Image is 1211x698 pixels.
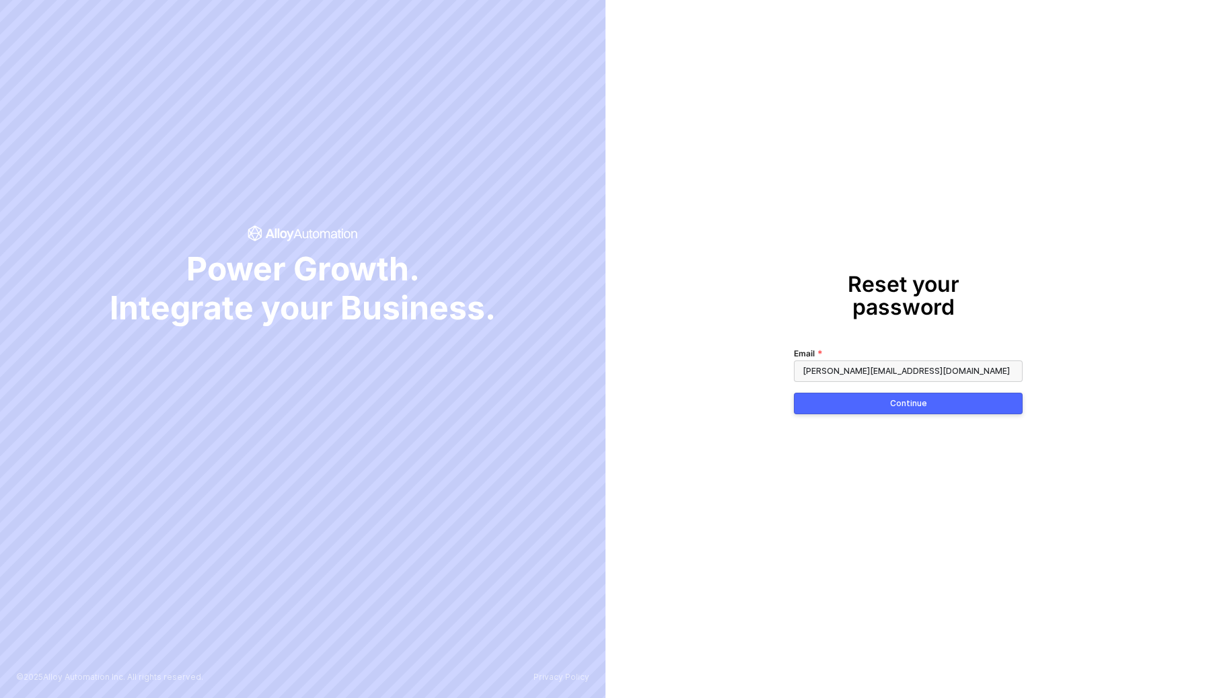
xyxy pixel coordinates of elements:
[794,393,1023,414] button: Continue
[794,273,1013,318] h1: Reset your password
[16,672,203,682] p: © 2025 Alloy Automation Inc. All rights reserved.
[794,360,1023,382] input: Email
[534,672,589,682] a: Privacy Policy
[794,347,823,360] label: Email
[248,225,359,241] span: icon-success
[110,249,496,327] span: Power Growth. Integrate your Business.
[890,398,927,409] div: Continue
